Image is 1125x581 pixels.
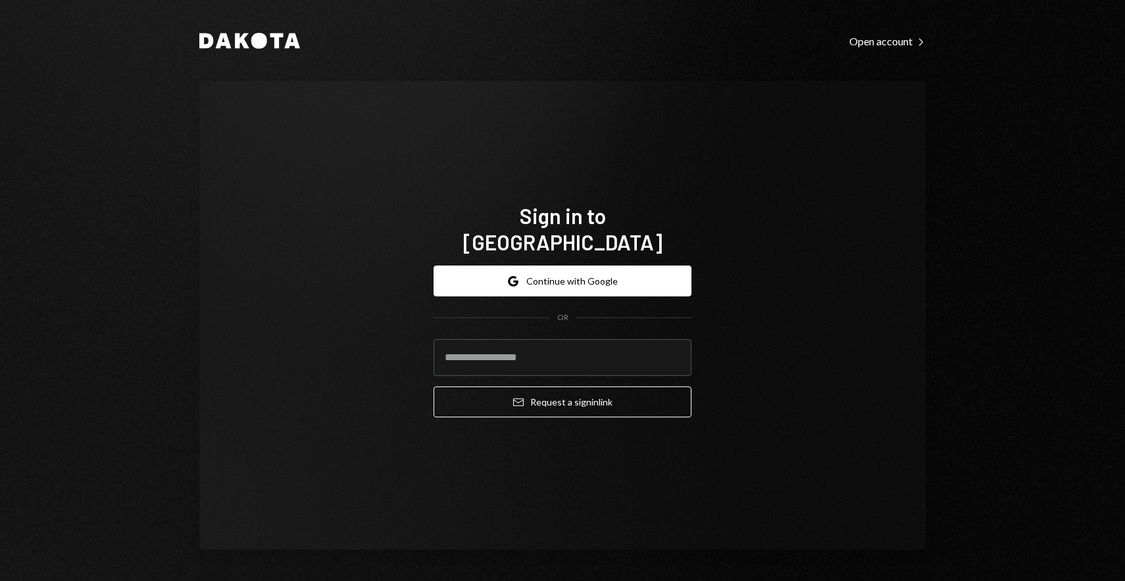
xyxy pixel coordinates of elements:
button: Continue with Google [434,266,691,296]
a: Open account [849,34,926,48]
h1: Sign in to [GEOGRAPHIC_DATA] [434,202,691,255]
button: Request a signinlink [434,386,691,417]
div: OR [557,312,568,323]
div: Open account [849,35,926,48]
